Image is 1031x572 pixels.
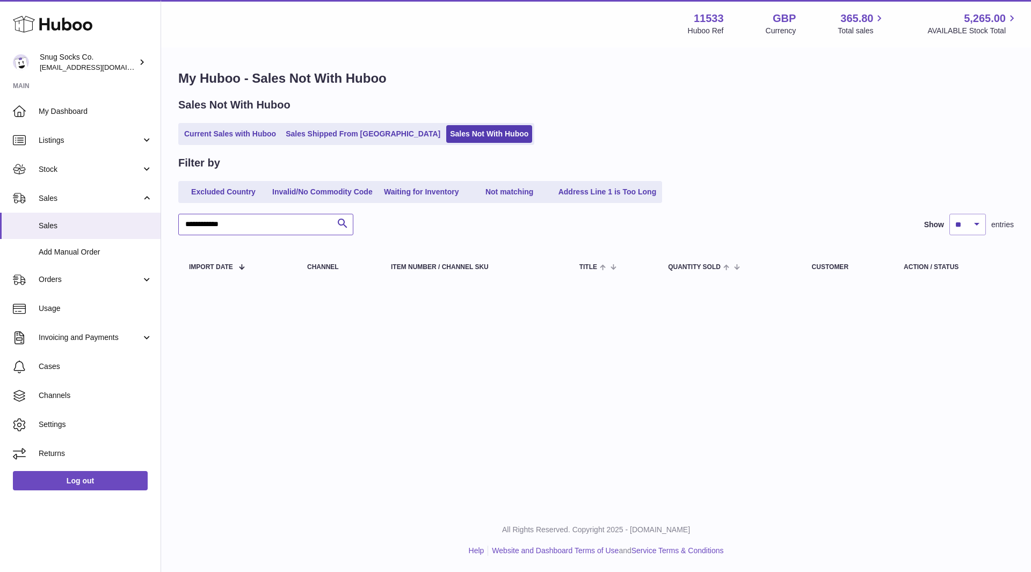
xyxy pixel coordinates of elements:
[39,135,141,146] span: Listings
[924,220,944,230] label: Show
[39,390,153,401] span: Channels
[838,26,885,36] span: Total sales
[694,11,724,26] strong: 11533
[773,11,796,26] strong: GBP
[492,546,619,555] a: Website and Dashboard Terms of Use
[282,125,444,143] a: Sales Shipped From [GEOGRAPHIC_DATA]
[178,70,1014,87] h1: My Huboo - Sales Not With Huboo
[40,52,136,73] div: Snug Socks Co.
[178,156,220,170] h2: Filter by
[838,11,885,36] a: 365.80 Total sales
[39,193,141,204] span: Sales
[170,525,1022,535] p: All Rights Reserved. Copyright 2025 - [DOMAIN_NAME]
[555,183,660,201] a: Address Line 1 is Too Long
[927,26,1018,36] span: AVAILABLE Stock Total
[964,11,1006,26] span: 5,265.00
[812,264,882,271] div: Customer
[39,221,153,231] span: Sales
[39,448,153,459] span: Returns
[39,303,153,314] span: Usage
[180,183,266,201] a: Excluded Country
[39,419,153,430] span: Settings
[40,63,158,71] span: [EMAIL_ADDRESS][DOMAIN_NAME]
[39,274,141,285] span: Orders
[189,264,233,271] span: Import date
[13,471,148,490] a: Log out
[391,264,558,271] div: Item Number / Channel SKU
[13,54,29,70] img: info@snugsocks.co.uk
[178,98,291,112] h2: Sales Not With Huboo
[927,11,1018,36] a: 5,265.00 AVAILABLE Stock Total
[379,183,464,201] a: Waiting for Inventory
[39,247,153,257] span: Add Manual Order
[579,264,597,271] span: Title
[39,106,153,117] span: My Dashboard
[446,125,532,143] a: Sales Not With Huboo
[631,546,724,555] a: Service Terms & Conditions
[307,264,369,271] div: Channel
[268,183,376,201] a: Invalid/No Commodity Code
[39,164,141,175] span: Stock
[39,332,141,343] span: Invoicing and Payments
[840,11,873,26] span: 365.80
[904,264,1003,271] div: Action / Status
[991,220,1014,230] span: entries
[469,546,484,555] a: Help
[668,264,721,271] span: Quantity Sold
[766,26,796,36] div: Currency
[180,125,280,143] a: Current Sales with Huboo
[467,183,553,201] a: Not matching
[488,546,723,556] li: and
[39,361,153,372] span: Cases
[688,26,724,36] div: Huboo Ref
